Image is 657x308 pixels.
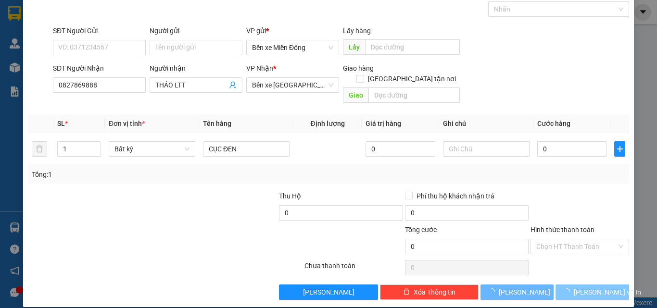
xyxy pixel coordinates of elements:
span: [PERSON_NAME] [499,287,550,297]
label: Hình thức thanh toán [531,226,594,234]
span: loading [488,288,499,295]
div: Chưa thanh toán [303,260,404,277]
span: Bến xe Quảng Ngãi [252,78,333,92]
div: Người nhận [150,63,242,74]
th: Ghi chú [439,114,533,133]
input: VD: Bàn, Ghế [203,141,290,157]
input: 0 [366,141,435,157]
span: Cước hàng [537,120,570,127]
span: Giao [343,87,368,103]
div: Người gửi [150,25,242,36]
div: SĐT Người Nhận [53,63,146,74]
span: Bất kỳ [114,142,190,156]
button: delete [32,141,47,157]
button: [PERSON_NAME] [480,284,554,300]
span: SL [57,120,65,127]
span: [GEOGRAPHIC_DATA] tận nơi [364,74,460,84]
span: Xóa Thông tin [414,287,455,297]
div: SĐT Người Gửi [53,25,146,36]
button: deleteXóa Thông tin [380,284,479,300]
input: Dọc đường [365,39,460,55]
button: [PERSON_NAME] và In [556,284,629,300]
span: Lấy [343,39,365,55]
span: Giao hàng [343,64,374,72]
span: Phí thu hộ khách nhận trả [413,191,498,201]
span: loading [563,288,574,295]
span: VP Nhận [246,64,273,72]
span: Bến xe Miền Đông [252,40,333,55]
span: delete [403,288,410,296]
span: Định lượng [310,120,344,127]
span: Thu Hộ [279,192,301,200]
button: [PERSON_NAME] [279,284,378,300]
input: Dọc đường [368,87,460,103]
span: Tên hàng [203,120,231,127]
div: VP gửi [246,25,339,36]
input: Ghi Chú [443,141,530,157]
span: Đơn vị tính [109,120,145,127]
span: [PERSON_NAME] [303,287,354,297]
span: Tổng cước [405,226,437,234]
span: plus [615,145,625,153]
button: plus [614,141,625,157]
span: Lấy hàng [343,27,371,35]
div: Tổng: 1 [32,169,254,180]
span: Giá trị hàng [366,120,401,127]
span: [PERSON_NAME] và In [574,287,641,297]
span: user-add [229,81,237,89]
